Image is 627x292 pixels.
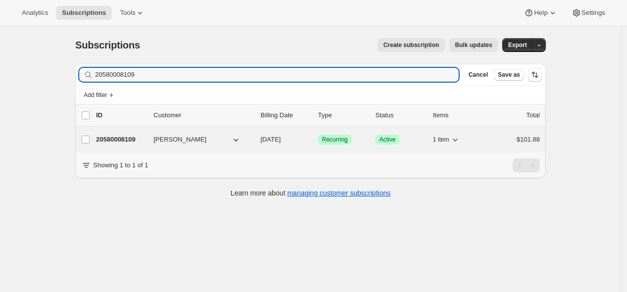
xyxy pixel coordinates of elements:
[508,41,527,49] span: Export
[498,71,520,79] span: Save as
[22,9,48,17] span: Analytics
[120,9,135,17] span: Tools
[84,91,107,99] span: Add filter
[517,136,540,143] span: $101.88
[528,68,542,82] button: Sort the results
[96,110,540,120] div: IDCustomerBilling DateTypeStatusItemsTotal
[455,41,492,49] span: Bulk updates
[469,71,488,79] span: Cancel
[231,188,391,198] p: Learn more about
[494,69,524,81] button: Save as
[377,38,445,52] button: Create subscription
[433,110,482,120] div: Items
[534,9,547,17] span: Help
[93,160,148,170] p: Showing 1 to 1 of 1
[383,41,439,49] span: Create subscription
[154,135,207,145] span: [PERSON_NAME]
[322,136,348,144] span: Recurring
[95,68,459,82] input: Filter subscribers
[465,69,492,81] button: Cancel
[148,132,247,147] button: [PERSON_NAME]
[566,6,611,20] button: Settings
[287,189,391,197] a: managing customer subscriptions
[75,40,140,50] span: Subscriptions
[526,110,540,120] p: Total
[318,110,367,120] div: Type
[379,136,396,144] span: Active
[581,9,605,17] span: Settings
[96,133,540,146] div: 20580008109[PERSON_NAME][DATE]SuccessRecurringSuccessActive1 item$101.88
[375,110,425,120] p: Status
[154,110,253,120] p: Customer
[518,6,563,20] button: Help
[449,38,498,52] button: Bulk updates
[261,136,281,143] span: [DATE]
[433,133,460,146] button: 1 item
[433,136,449,144] span: 1 item
[62,9,106,17] span: Subscriptions
[114,6,151,20] button: Tools
[16,6,54,20] button: Analytics
[56,6,112,20] button: Subscriptions
[513,158,540,172] nav: Pagination
[96,135,146,145] p: 20580008109
[261,110,310,120] p: Billing Date
[79,89,119,101] button: Add filter
[502,38,533,52] button: Export
[96,110,146,120] p: ID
